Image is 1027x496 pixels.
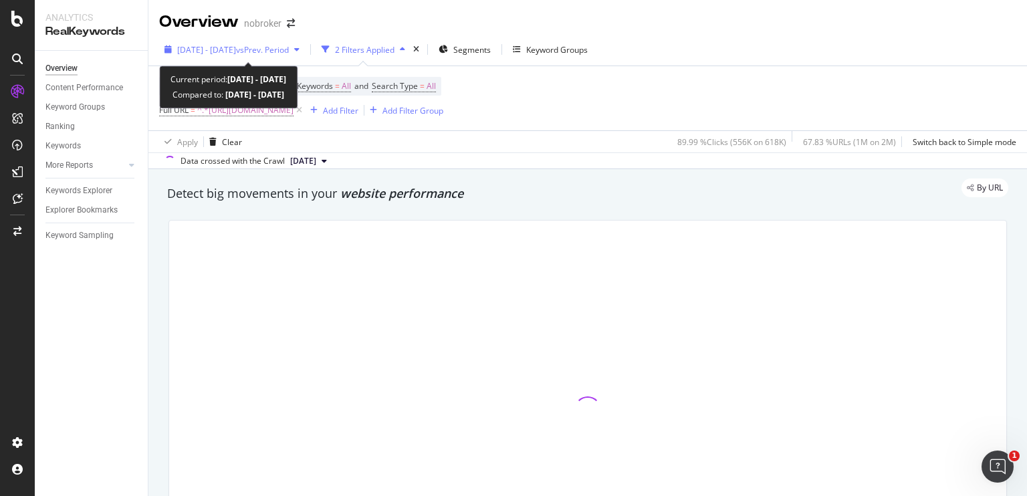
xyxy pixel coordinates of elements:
[159,39,305,60] button: [DATE] - [DATE]vsPrev. Period
[45,158,125,172] a: More Reports
[977,184,1003,192] span: By URL
[382,105,443,116] div: Add Filter Group
[204,131,242,152] button: Clear
[197,101,294,120] span: ^.*[URL][DOMAIN_NAME]
[364,102,443,118] button: Add Filter Group
[223,89,284,100] b: [DATE] - [DATE]
[453,44,491,55] span: Segments
[45,24,137,39] div: RealKeywords
[45,81,123,95] div: Content Performance
[227,74,286,85] b: [DATE] - [DATE]
[45,100,105,114] div: Keyword Groups
[287,19,295,28] div: arrow-right-arrow-left
[1009,451,1020,461] span: 1
[45,100,138,114] a: Keyword Groups
[177,136,198,148] div: Apply
[342,77,351,96] span: All
[45,81,138,95] a: Content Performance
[803,136,896,148] div: 67.83 % URLs ( 1M on 2M )
[45,184,112,198] div: Keywords Explorer
[45,61,138,76] a: Overview
[961,178,1008,197] div: legacy label
[45,11,137,24] div: Analytics
[159,11,239,33] div: Overview
[170,72,286,87] div: Current period:
[45,61,78,76] div: Overview
[427,77,436,96] span: All
[913,136,1016,148] div: Switch back to Simple mode
[982,451,1014,483] iframe: Intercom live chat
[45,120,138,134] a: Ranking
[285,153,332,169] button: [DATE]
[677,136,786,148] div: 89.99 % Clicks ( 556K on 618K )
[335,80,340,92] span: =
[45,203,118,217] div: Explorer Bookmarks
[420,80,425,92] span: =
[433,39,496,60] button: Segments
[45,120,75,134] div: Ranking
[244,17,281,30] div: nobroker
[181,155,285,167] div: Data crossed with the Crawl
[159,131,198,152] button: Apply
[45,184,138,198] a: Keywords Explorer
[177,44,236,55] span: [DATE] - [DATE]
[236,44,289,55] span: vs Prev. Period
[45,229,138,243] a: Keyword Sampling
[507,39,593,60] button: Keyword Groups
[173,87,284,102] div: Compared to:
[45,229,114,243] div: Keyword Sampling
[45,158,93,172] div: More Reports
[316,39,411,60] button: 2 Filters Applied
[305,102,358,118] button: Add Filter
[191,104,195,116] span: =
[411,43,422,56] div: times
[45,203,138,217] a: Explorer Bookmarks
[323,105,358,116] div: Add Filter
[526,44,588,55] div: Keyword Groups
[297,80,333,92] span: Keywords
[222,136,242,148] div: Clear
[372,80,418,92] span: Search Type
[335,44,394,55] div: 2 Filters Applied
[290,155,316,167] span: 2025 Aug. 4th
[907,131,1016,152] button: Switch back to Simple mode
[45,139,81,153] div: Keywords
[159,104,189,116] span: Full URL
[354,80,368,92] span: and
[45,139,138,153] a: Keywords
